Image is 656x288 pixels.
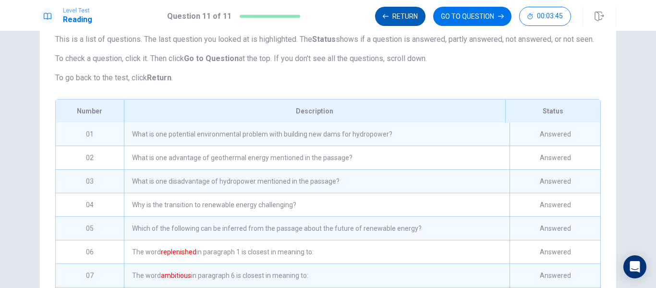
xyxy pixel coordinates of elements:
div: Answered [510,264,600,287]
div: What is one disadvantage of hydropower mentioned in the passage? [124,170,510,193]
h1: Reading [63,14,92,25]
div: The word in paragraph 6 is closest in meaning to: [124,264,510,287]
div: Open Intercom Messenger [623,255,646,278]
div: Status [505,100,600,123]
h1: Question 11 of 11 [167,11,231,22]
strong: Go to Question [184,54,239,63]
p: To check a question, click it. Then click at the top. If you don't see all the questions, scroll ... [55,53,601,64]
div: 01 [56,123,124,146]
div: The word in paragraph 1 is closest in meaning to: [124,240,510,263]
div: 06 [56,240,124,263]
div: 02 [56,146,124,169]
div: Answered [510,146,600,169]
div: Answered [510,217,600,240]
div: Answered [510,170,600,193]
div: What is one potential environmental problem with building new dams for hydropower? [124,123,510,146]
div: 05 [56,217,124,240]
p: This is a list of questions. The last question you looked at is highlighted. The shows if a quest... [55,34,601,45]
button: GO TO QUESTION [433,7,511,26]
div: Which of the following can be inferred from the passage about the future of renewable energy? [124,217,510,240]
span: Level Test [63,7,92,14]
strong: Status [312,35,336,44]
span: 00:03:45 [537,13,563,20]
div: Answered [510,240,600,263]
p: To go back to the test, click . [55,72,601,84]
div: 07 [56,264,124,287]
div: Answered [510,123,600,146]
font: ambitious [161,272,191,279]
div: Number [56,100,124,123]
div: 03 [56,170,124,193]
div: What is one advantage of geothermal energy mentioned in the passage? [124,146,510,169]
div: 04 [56,193,124,216]
button: Return [375,7,425,26]
div: Description [124,100,505,123]
div: Why is the transition to renewable energy challenging? [124,193,510,216]
strong: Return [147,73,171,82]
button: 00:03:45 [519,7,571,26]
font: replenished [161,248,196,256]
div: Answered [510,193,600,216]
